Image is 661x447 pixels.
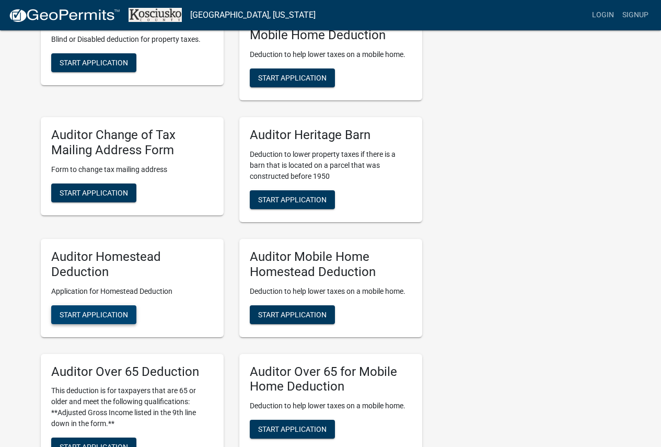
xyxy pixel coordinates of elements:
[250,49,412,60] p: Deduction to help lower taxes on a mobile home.
[250,190,335,209] button: Start Application
[51,53,136,72] button: Start Application
[60,188,128,197] span: Start Application
[250,149,412,182] p: Deduction to lower property taxes if there is a barn that is located on a parcel that was constru...
[258,195,327,203] span: Start Application
[51,164,213,175] p: Form to change tax mailing address
[51,364,213,380] h5: Auditor Over 65 Deduction
[51,249,213,280] h5: Auditor Homestead Deduction
[258,74,327,82] span: Start Application
[51,385,213,429] p: This deduction is for taxpayers that are 65 or older and meet the following qualifications: **Adj...
[51,34,213,45] p: Blind or Disabled deduction for property taxes.
[258,310,327,318] span: Start Application
[250,249,412,280] h5: Auditor Mobile Home Homestead Deduction
[250,68,335,87] button: Start Application
[51,305,136,324] button: Start Application
[250,420,335,439] button: Start Application
[250,364,412,395] h5: Auditor Over 65 for Mobile Home Deduction
[129,8,182,22] img: Kosciusko County, Indiana
[588,5,618,25] a: Login
[60,310,128,318] span: Start Application
[250,128,412,143] h5: Auditor Heritage Barn
[250,400,412,411] p: Deduction to help lower taxes on a mobile home.
[250,305,335,324] button: Start Application
[60,59,128,67] span: Start Application
[618,5,653,25] a: Signup
[190,6,316,24] a: [GEOGRAPHIC_DATA], [US_STATE]
[258,425,327,433] span: Start Application
[250,286,412,297] p: Deduction to help lower taxes on a mobile home.
[51,128,213,158] h5: Auditor Change of Tax Mailing Address Form
[51,286,213,297] p: Application for Homestead Deduction
[51,184,136,202] button: Start Application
